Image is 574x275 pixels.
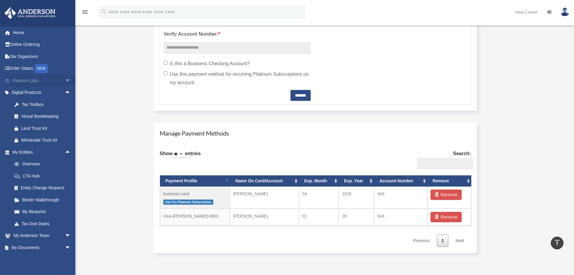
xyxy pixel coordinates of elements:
[21,113,72,120] div: Virtual Bookkeeping
[65,146,77,158] span: arrow_drop_up
[8,182,80,194] a: Entity Change Request
[431,190,462,200] button: Remove
[339,175,374,187] th: Exp. Year: activate to sort column ascending
[8,110,80,123] a: Virtual Bookkeeping
[551,237,563,249] a: vertical_align_top
[409,235,434,247] a: Previous
[451,235,469,247] a: Next
[299,209,339,225] td: 01
[339,187,374,209] td: 2026
[164,61,168,65] input: Is this a Business Checking Account?
[560,8,569,16] img: User Pic
[160,129,471,137] h4: Manage Payment Methods
[65,241,77,254] span: arrow_drop_down
[8,218,80,230] a: Tax Due Dates
[4,39,80,51] a: Online Ordering
[160,209,230,225] td: Visa-[PERSON_NAME]-0063
[230,187,299,209] td: [PERSON_NAME]
[21,125,72,132] div: Land Trust Kit
[21,101,72,108] div: Tax Toolbox
[554,239,561,246] i: vertical_align_top
[8,98,80,110] a: Tax Toolbox
[417,158,473,169] input: Search:
[8,170,80,182] a: CTA Hub
[4,75,80,87] a: Platinum Q&Aarrow_drop_down
[164,30,311,38] label: Verify Account Number:
[35,64,48,73] div: NEW
[163,200,213,205] span: Use For Platinum Subscription
[65,254,77,266] span: arrow_drop_down
[4,62,80,75] a: Order StatusNEW
[8,158,80,170] a: Overview
[8,122,80,134] a: Land Trust Kit
[4,254,80,266] a: Online Learningarrow_drop_down
[8,206,80,218] a: My Blueprint
[160,175,230,187] th: Payment Profile: activate to sort column descending
[65,87,77,99] span: arrow_drop_up
[101,8,107,15] i: search
[4,230,80,242] a: My Anderson Teamarrow_drop_down
[164,71,168,75] input: Use this payment method for recurring Platinum Subscriptions on my account.
[8,194,80,206] a: Binder Walkthrough
[81,11,89,16] a: menu
[4,50,80,62] a: Tax Organizers
[230,175,299,187] th: Name On Card/Account: activate to sort column ascending
[4,146,80,158] a: My Entitiesarrow_drop_up
[431,212,462,222] button: Remove
[4,27,80,39] a: Home
[427,175,471,187] th: Remove: activate to sort column ascending
[21,136,72,144] div: Wholesale Trust Kit
[65,75,77,87] span: arrow_drop_down
[339,209,374,225] td: 26
[437,235,448,247] a: 1
[299,187,339,209] td: 04
[164,59,311,68] label: Is this a Business Checking Account?
[173,151,185,158] select: Showentries
[230,209,299,225] td: [PERSON_NAME]
[4,241,80,254] a: My Documentsarrow_drop_down
[4,87,80,99] a: Digital Productsarrow_drop_up
[8,134,80,146] a: Wholesale Trust Kit
[160,187,230,209] td: business card
[81,8,89,16] i: menu
[414,149,471,169] label: Search:
[164,70,311,87] label: Use this payment method for recurring Platinum Subscriptions on my account.
[374,209,427,225] td: N/A
[65,230,77,242] span: arrow_drop_down
[160,149,201,164] label: Show entries
[3,7,57,19] img: Anderson Advisors Platinum Portal
[374,187,427,209] td: N/A
[299,175,339,187] th: Exp. Month: activate to sort column ascending
[374,175,427,187] th: Account Number: activate to sort column ascending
